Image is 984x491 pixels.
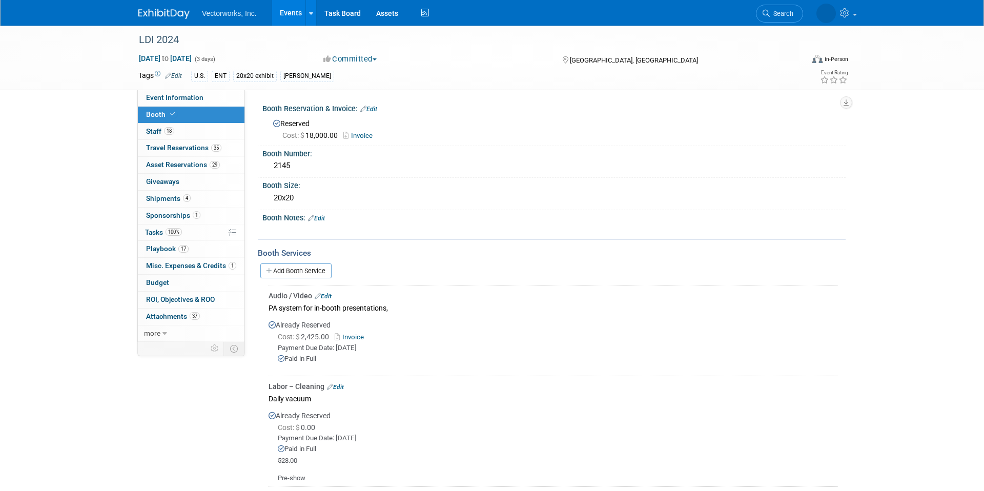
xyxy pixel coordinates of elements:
div: 2145 [270,158,838,174]
a: Search [756,5,803,23]
span: Cost: $ [278,423,301,432]
a: Budget [138,275,244,291]
div: Already Reserved [269,405,838,483]
div: [PERSON_NAME] [280,71,334,81]
div: 528.00 [278,457,838,465]
div: Booth Services [258,248,846,259]
div: Event Format [743,53,848,69]
a: Attachments37 [138,309,244,325]
div: Paid in Full [278,444,838,454]
div: Event Rating [820,70,848,75]
a: Playbook17 [138,241,244,257]
span: 18 [164,127,174,135]
div: U.S. [191,71,208,81]
span: 29 [210,161,220,169]
div: Booth Size: [262,178,846,191]
span: 18,000.00 [282,131,342,139]
span: Booth [146,110,177,118]
span: 100% [166,228,182,236]
div: PA system for in-booth presentations, [269,301,838,315]
span: 35 [211,144,221,152]
span: Misc. Expenses & Credits [146,261,236,270]
a: more [138,325,244,342]
a: Travel Reservations35 [138,140,244,156]
a: Booth [138,107,244,123]
span: [GEOGRAPHIC_DATA], [GEOGRAPHIC_DATA] [570,56,698,64]
span: Travel Reservations [146,144,221,152]
button: Committed [320,54,381,65]
span: Budget [146,278,169,287]
div: 20x20 exhibit [233,71,277,81]
a: Edit [165,72,182,79]
div: LDI 2024 [135,31,788,49]
span: Giveaways [146,177,179,186]
img: Format-Inperson.png [812,55,823,63]
a: Sponsorships1 [138,208,244,224]
div: Booth Notes: [262,210,846,223]
span: Attachments [146,312,200,320]
div: Booth Reservation & Invoice: [262,101,846,114]
div: Payment Due Date: [DATE] [278,343,838,353]
div: Daily vacuum [269,392,838,405]
span: Sponsorships [146,211,200,219]
span: Event Information [146,93,203,101]
span: 37 [190,312,200,320]
div: Audio / Video [269,291,838,301]
a: Invoice [335,333,368,341]
span: Playbook [146,244,189,253]
td: Toggle Event Tabs [224,342,245,355]
a: Edit [315,293,332,300]
span: Staff [146,127,174,135]
span: Cost: $ [282,131,305,139]
div: Payment Due Date: [DATE] [278,434,838,443]
span: more [144,329,160,337]
span: to [160,54,170,63]
span: Cost: $ [278,333,301,341]
i: Booth reservation complete [170,111,175,117]
span: 0.00 [278,423,319,432]
a: Edit [308,215,325,222]
span: 1 [229,262,236,270]
span: 1 [193,211,200,219]
span: Vectorworks, Inc. [202,9,257,17]
span: 17 [178,245,189,253]
span: Tasks [145,228,182,236]
div: Paid in Full [278,354,838,364]
a: Asset Reservations29 [138,157,244,173]
a: Invoice [343,132,378,139]
a: Misc. Expenses & Credits1 [138,258,244,274]
div: Labor – Cleaning [269,381,838,392]
a: ROI, Objectives & ROO [138,292,244,308]
div: ENT [212,71,230,81]
a: Edit [360,106,377,113]
a: Giveaways [138,174,244,190]
span: (3 days) [194,56,215,63]
img: ExhibitDay [138,9,190,19]
td: Personalize Event Tab Strip [206,342,224,355]
span: [DATE] [DATE] [138,54,192,63]
div: Already Reserved [269,315,838,372]
td: Tags [138,70,182,82]
span: 2,425.00 [278,333,333,341]
div: Booth Number: [262,146,846,159]
div: Pre-show [269,465,838,483]
a: Tasks100% [138,224,244,241]
a: Add Booth Service [260,263,332,278]
div: In-Person [824,55,848,63]
span: Asset Reservations [146,160,220,169]
div: Reserved [270,116,838,141]
span: Shipments [146,194,191,202]
span: 4 [183,194,191,202]
div: 20x20 [270,190,838,206]
a: Edit [327,383,344,391]
span: Search [770,10,793,17]
a: Shipments4 [138,191,244,207]
a: Event Information [138,90,244,106]
img: Tania Arabian [816,4,836,23]
a: Staff18 [138,124,244,140]
span: ROI, Objectives & ROO [146,295,215,303]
